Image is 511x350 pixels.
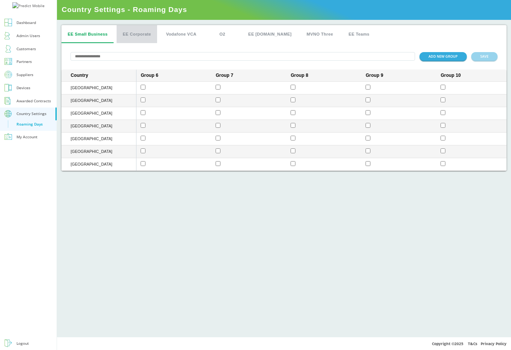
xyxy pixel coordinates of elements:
th: [GEOGRAPHIC_DATA] [61,158,136,171]
div: Logout [16,340,29,347]
button: EE Teams [342,25,376,43]
div: Admin Users [16,32,40,39]
div: Suppliers [16,71,33,78]
button: MVNO Three [301,25,339,43]
th: Group 9 [357,70,432,82]
button: ADD NEW GROUP [420,52,467,61]
button: EE Corporate [117,25,157,43]
button: O2 [205,25,239,43]
button: EE [DOMAIN_NAME] [242,25,298,43]
th: [GEOGRAPHIC_DATA] [61,94,136,107]
div: Awarded Contracts [16,97,51,105]
div: Devices [16,84,30,91]
th: Group 6 [132,70,207,82]
th: Group 7 [207,70,282,82]
img: Predict Mobile [12,2,45,9]
th: [GEOGRAPHIC_DATA] [61,82,136,94]
th: [GEOGRAPHIC_DATA] [61,133,136,145]
th: Country [61,70,136,82]
div: Country Settings [16,110,46,117]
div: Copyright © 2025 [57,337,511,350]
a: T&Cs [468,341,477,346]
div: Roaming Days [16,122,43,127]
div: Customers [16,45,36,52]
div: Partners [16,58,32,65]
th: [GEOGRAPHIC_DATA] [61,145,136,158]
div: My Account [16,133,37,141]
button: Vodafone VCA [160,25,202,43]
button: EE Small Business [61,25,114,43]
a: Privacy Policy [481,341,507,346]
th: Group 8 [282,70,357,82]
th: [GEOGRAPHIC_DATA] [61,120,136,133]
th: Group 10 [432,70,507,82]
div: Dashboard [16,19,36,26]
th: [GEOGRAPHIC_DATA] [61,107,136,120]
